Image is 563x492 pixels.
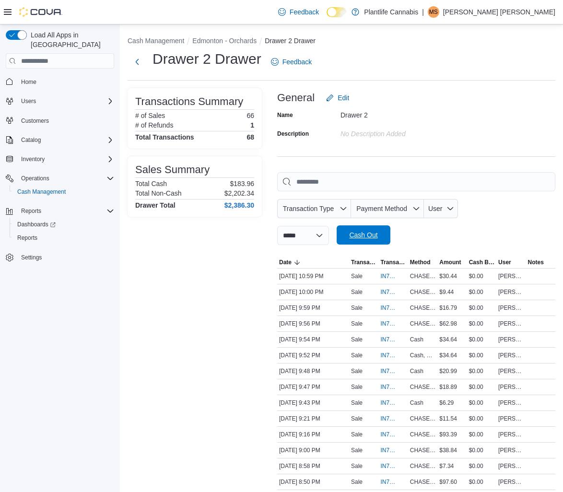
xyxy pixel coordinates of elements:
[13,186,70,198] a: Cash Management
[17,153,114,165] span: Inventory
[380,318,406,329] button: IN7XWK-4604552
[380,478,396,486] span: IN7XWK-4604286
[380,288,396,296] span: IN7XWK-4604567
[439,367,457,375] span: $20.99
[277,111,293,119] label: Name
[439,336,457,343] span: $34.64
[17,95,40,107] button: Users
[380,381,406,393] button: IN7XWK-4604516
[380,476,406,488] button: IN7XWK-4604286
[6,70,114,289] nav: Complex example
[277,130,309,138] label: Description
[21,175,49,182] span: Operations
[277,334,349,345] div: [DATE] 9:54 PM
[498,272,524,280] span: [PERSON_NAME] [PERSON_NAME]
[322,88,353,107] button: Edit
[408,257,437,268] button: Method
[277,460,349,472] div: [DATE] 8:58 PM
[410,320,435,328] span: CHASE - Integrated
[128,37,184,45] button: Cash Management
[410,462,435,470] span: CHASE - Integrated
[439,431,457,438] span: $93.39
[277,413,349,424] div: [DATE] 9:21 PM
[380,462,396,470] span: IN7XWK-4604324
[428,6,439,18] div: Melissa Sue Smith
[337,225,390,245] button: Cash Out
[351,383,363,391] p: Sale
[380,446,396,454] span: IN7XWK-4604339
[17,234,37,242] span: Reports
[283,205,334,212] span: Transaction Type
[267,52,316,71] a: Feedback
[135,121,173,129] h6: # of Refunds
[17,115,114,127] span: Customers
[364,6,418,18] p: Plantlife Cannabis
[17,205,45,217] button: Reports
[410,336,423,343] span: Cash
[274,2,323,22] a: Feedback
[498,288,524,296] span: [PERSON_NAME] [PERSON_NAME]
[17,205,114,217] span: Reports
[498,304,524,312] span: [PERSON_NAME] [PERSON_NAME]
[152,49,261,69] h1: Drawer 2 Drawer
[380,286,406,298] button: IN7XWK-4604567
[340,107,469,119] div: Drawer 2
[17,95,114,107] span: Users
[277,318,349,329] div: [DATE] 9:56 PM
[467,476,496,488] div: $0.00
[498,446,524,454] span: [PERSON_NAME] [PERSON_NAME]
[277,172,555,191] input: This is a search bar. As you type, the results lower in the page will automatically filter.
[351,320,363,328] p: Sale
[439,320,457,328] span: $62.98
[135,201,176,209] h4: Drawer Total
[27,30,114,49] span: Load All Apps in [GEOGRAPHIC_DATA]
[410,431,435,438] span: CHASE - Integrated
[380,399,396,407] span: IN7XWK-4604503
[443,6,555,18] p: [PERSON_NAME] [PERSON_NAME]
[467,286,496,298] div: $0.00
[467,318,496,329] div: $0.00
[2,74,118,88] button: Home
[10,185,118,199] button: Cash Management
[2,114,118,128] button: Customers
[17,75,114,87] span: Home
[277,365,349,377] div: [DATE] 9:48 PM
[277,445,349,456] div: [DATE] 9:00 PM
[498,399,524,407] span: [PERSON_NAME] [PERSON_NAME]
[277,429,349,440] div: [DATE] 9:16 PM
[380,334,406,345] button: IN7XWK-4604541
[467,397,496,409] div: $0.00
[424,199,458,218] button: User
[19,7,62,17] img: Cova
[380,302,406,314] button: IN7XWK-4604561
[496,257,526,268] button: User
[17,251,114,263] span: Settings
[439,383,457,391] span: $18.89
[380,336,396,343] span: IN7XWK-4604541
[13,219,114,230] span: Dashboards
[135,189,182,197] h6: Total Non-Cash
[469,258,494,266] span: Cash Back
[10,231,118,245] button: Reports
[224,189,254,197] p: $2,202.34
[380,429,406,440] button: IN7XWK-4604404
[277,257,349,268] button: Date
[277,302,349,314] div: [DATE] 9:59 PM
[250,121,254,129] p: 1
[17,173,53,184] button: Operations
[13,186,114,198] span: Cash Management
[380,383,396,391] span: IN7XWK-4604516
[351,399,363,407] p: Sale
[351,431,363,438] p: Sale
[380,397,406,409] button: IN7XWK-4604503
[467,381,496,393] div: $0.00
[2,250,118,264] button: Settings
[356,205,407,212] span: Payment Method
[351,446,363,454] p: Sale
[422,6,424,18] p: |
[467,257,496,268] button: Cash Back
[277,199,351,218] button: Transaction Type
[230,180,254,187] p: $183.96
[265,37,316,45] button: Drawer 2 Drawer
[380,270,406,282] button: IN7XWK-4604655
